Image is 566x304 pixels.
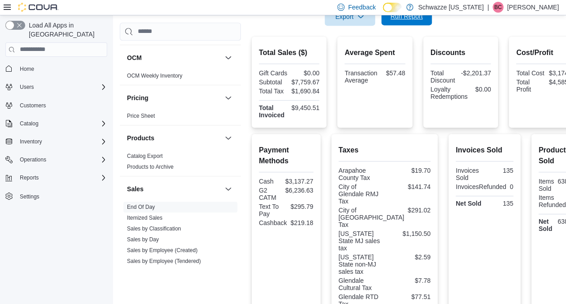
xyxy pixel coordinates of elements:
[127,268,166,276] span: Sales by Invoice
[516,69,544,77] div: Total Cost
[223,52,234,63] button: OCM
[539,218,552,232] strong: Net Sold
[127,215,163,221] a: Itemized Sales
[339,253,383,275] div: [US_STATE] State non-MJ sales tax
[120,70,241,85] div: OCM
[120,111,241,125] div: Pricing
[507,2,559,13] p: [PERSON_NAME]
[127,203,155,211] span: End Of Day
[259,104,285,119] strong: Total Invoiced
[285,187,313,194] div: $6,236.63
[456,145,513,156] h2: Invoices Sold
[259,88,287,95] div: Total Tax
[20,193,39,200] span: Settings
[223,92,234,103] button: Pricing
[259,178,282,185] div: Cash
[386,183,430,190] div: $141.74
[418,2,484,13] p: Schwazze [US_STATE]
[16,154,107,165] span: Operations
[20,156,46,163] span: Operations
[127,134,221,143] button: Products
[291,88,319,95] div: $1,690.84
[127,93,221,102] button: Pricing
[127,53,221,62] button: OCM
[16,118,107,129] span: Catalog
[325,8,375,26] button: Export
[288,203,313,210] div: $295.79
[486,200,513,207] div: 135
[344,47,405,58] h2: Average Spent
[16,118,42,129] button: Catalog
[20,120,38,127] span: Catalog
[386,293,430,300] div: $77.51
[539,194,566,208] div: Items Refunded
[494,2,502,13] span: BC
[339,230,383,252] div: [US_STATE] State MJ sales tax
[120,151,241,176] div: Products
[20,138,42,145] span: Inventory
[486,167,513,174] div: 135
[259,219,287,226] div: Cashback
[127,73,182,79] a: OCM Weekly Inventory
[344,69,377,84] div: Transaction Average
[223,184,234,194] button: Sales
[16,136,107,147] span: Inventory
[127,113,155,119] a: Price Sheet
[430,47,491,58] h2: Discounts
[339,183,383,205] div: City of Glendale RMJ Tax
[348,3,376,12] span: Feedback
[5,59,107,226] nav: Complex example
[127,226,181,232] a: Sales by Classification
[2,62,111,75] button: Home
[516,78,544,93] div: Total Profit
[127,53,142,62] h3: OCM
[127,153,163,159] a: Catalog Export
[430,69,457,84] div: Total Discount
[16,190,107,202] span: Settings
[127,152,163,160] span: Catalog Export
[127,184,221,193] button: Sales
[20,102,46,109] span: Customers
[127,112,155,120] span: Price Sheet
[16,172,42,183] button: Reports
[493,2,503,13] div: Brennan Croy
[127,164,173,170] a: Products to Archive
[16,100,50,111] a: Customers
[383,3,402,12] input: Dark Mode
[461,69,491,77] div: -$2,201.37
[2,189,111,203] button: Settings
[16,100,107,111] span: Customers
[259,187,282,201] div: G2 CATM
[127,93,148,102] h3: Pricing
[339,277,383,291] div: Glendale Cultural Tax
[456,200,481,207] strong: Net Sold
[386,253,430,261] div: $2.59
[339,167,383,181] div: Arapahoe County Tax
[16,136,45,147] button: Inventory
[456,167,483,181] div: Invoices Sold
[539,178,554,192] div: Items Sold
[16,63,107,74] span: Home
[259,47,320,58] h2: Total Sales ($)
[259,145,313,166] h2: Payment Methods
[386,167,430,174] div: $19.70
[510,183,513,190] div: 0
[291,78,319,86] div: $7,759.67
[330,8,370,26] span: Export
[487,2,489,13] p: |
[127,163,173,170] span: Products to Archive
[127,258,201,265] span: Sales by Employee (Tendered)
[2,153,111,166] button: Operations
[291,69,319,77] div: $0.00
[430,86,468,100] div: Loyalty Redemptions
[20,174,39,181] span: Reports
[290,219,313,226] div: $219.18
[386,230,430,237] div: $1,150.50
[2,171,111,184] button: Reports
[16,191,43,202] a: Settings
[127,236,159,243] span: Sales by Day
[339,207,404,228] div: City of [GEOGRAPHIC_DATA] Tax
[2,99,111,112] button: Customers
